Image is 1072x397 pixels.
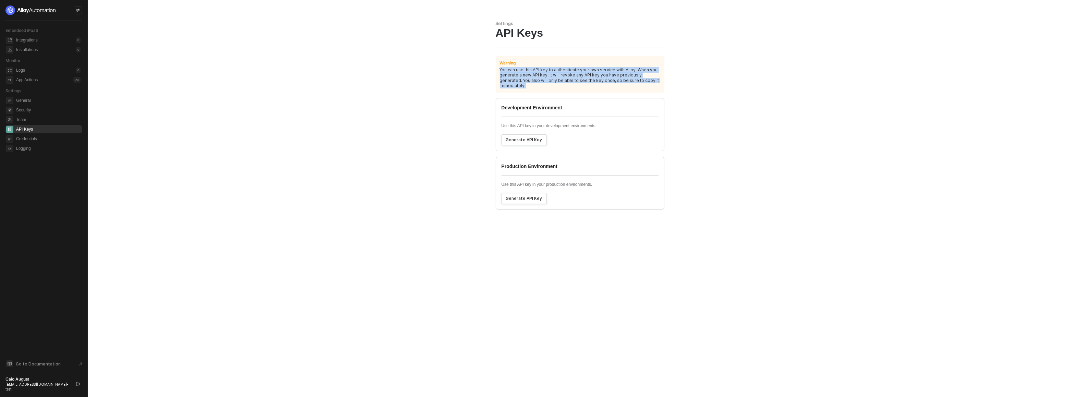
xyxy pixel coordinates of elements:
[500,60,516,66] div: Warning
[502,163,659,175] div: Production Environment
[6,145,13,152] span: logging
[16,37,38,43] div: Integrations
[502,193,547,204] button: Generate API Key
[16,68,25,73] div: Logs
[6,360,13,367] span: documentation
[77,361,84,368] span: document-arrow
[6,97,13,104] span: general
[506,137,542,143] div: Generate API Key
[500,67,660,88] div: You can use this API key to authenticate your own service with Alloy. When you generate a new API...
[6,67,13,74] span: icon-logs
[502,104,659,117] div: Development Environment
[5,28,38,33] span: Embedded iPaaS
[6,76,13,84] span: icon-app-actions
[6,135,13,143] span: credentials
[16,77,38,83] div: App Actions
[502,134,547,145] button: Generate API Key
[16,116,81,124] span: Team
[5,5,82,15] a: logo
[506,196,542,201] div: Generate API Key
[5,5,56,15] img: logo
[16,135,81,143] span: Credentials
[6,46,13,53] span: installations
[496,21,664,26] div: Settings
[16,106,81,114] span: Security
[16,361,61,367] span: Go to Documentation
[502,123,659,129] p: Use this API key in your development environments.
[496,26,664,39] div: API Keys
[5,360,82,368] a: Knowledge Base
[502,182,659,188] p: Use this API key in your production environments.
[5,88,21,93] span: Settings
[76,37,81,43] div: 0
[5,376,70,382] div: Caio August
[16,144,81,153] span: Logging
[5,58,21,63] span: Monitor
[76,8,80,12] span: icon-swap
[76,382,80,386] span: logout
[5,382,70,392] div: [EMAIL_ADDRESS][DOMAIN_NAME] • test
[16,96,81,105] span: General
[6,126,13,133] span: api-key
[6,107,13,114] span: security
[16,125,81,133] span: API Keys
[6,116,13,123] span: team
[76,47,81,52] div: 0
[6,37,13,44] span: integrations
[76,68,81,73] div: 0
[73,77,81,83] div: 0 %
[16,47,38,53] div: Installations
